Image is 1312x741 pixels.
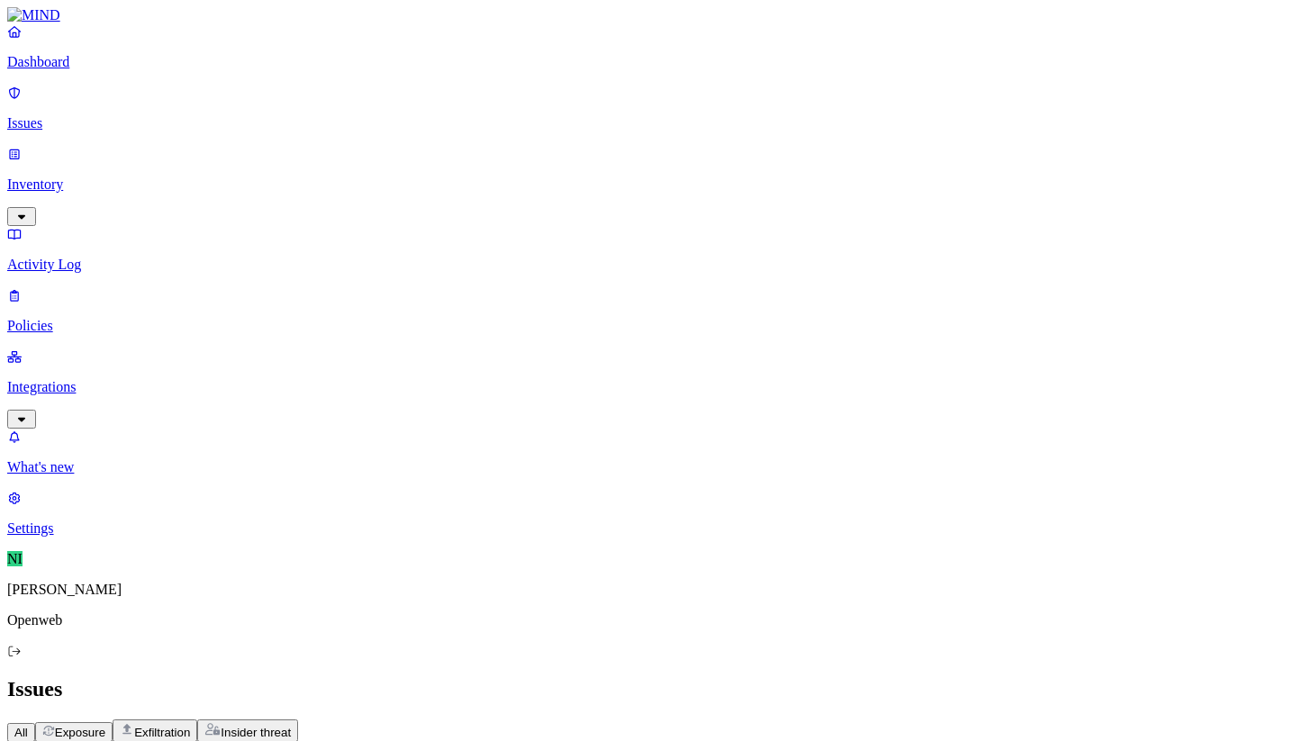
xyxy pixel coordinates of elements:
p: [PERSON_NAME] [7,582,1305,598]
img: MIND [7,7,60,23]
p: Inventory [7,176,1305,193]
p: Policies [7,318,1305,334]
span: Exposure [55,726,105,739]
p: Integrations [7,379,1305,395]
span: Insider threat [221,726,291,739]
p: Issues [7,115,1305,131]
p: Activity Log [7,257,1305,273]
p: Settings [7,520,1305,537]
span: NI [7,551,23,566]
h2: Issues [7,677,1305,701]
p: What's new [7,459,1305,475]
span: All [14,726,28,739]
p: Dashboard [7,54,1305,70]
p: Openweb [7,612,1305,628]
span: Exfiltration [134,726,190,739]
